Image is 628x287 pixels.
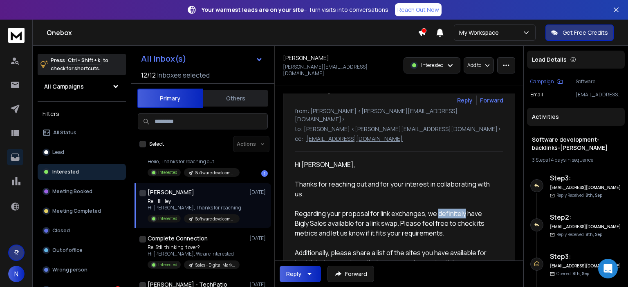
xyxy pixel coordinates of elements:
[141,55,186,63] h1: All Inbox(s)
[158,262,177,268] p: Interested
[38,183,126,200] button: Meeting Booked
[137,89,203,108] button: Primary
[8,28,25,43] img: logo
[249,189,268,196] p: [DATE]
[280,266,321,282] button: Reply
[148,234,208,243] h1: Complete Connection
[421,62,444,69] p: Interested
[38,164,126,180] button: Interested
[585,192,602,198] span: 8th, Sep
[47,28,418,38] h1: Onebox
[397,6,439,14] p: Reach Out Now
[295,160,497,169] div: Hi [PERSON_NAME],
[480,96,503,105] div: Forward
[550,251,621,261] h6: Step 3 :
[203,89,268,107] button: Others
[67,56,101,65] span: Ctrl + Shift + k
[530,91,543,98] p: Email
[158,216,177,222] p: Interested
[530,78,554,85] p: Campaign
[295,125,503,133] p: to: [PERSON_NAME] <[PERSON_NAME][EMAIL_ADDRESS][DOMAIN_NAME]>
[52,188,92,195] p: Meeting Booked
[157,70,210,80] h3: Inboxes selected
[467,62,481,69] p: Add to
[148,158,240,165] p: Hello, Thanks for reaching out.
[283,64,397,77] p: [PERSON_NAME][EMAIL_ADDRESS][DOMAIN_NAME]
[306,135,403,143] p: [EMAIL_ADDRESS][DOMAIN_NAME]
[195,216,235,222] p: Software development-backlinks-[PERSON_NAME]
[286,270,301,278] div: Reply
[148,188,194,196] h1: [PERSON_NAME]
[295,179,497,199] div: Thanks for reaching out and for your interest in collaborating with us.
[550,212,621,222] h6: Step 2 :
[52,208,101,214] p: Meeting Completed
[556,271,589,277] p: Opened
[53,129,76,136] p: All Status
[550,224,621,230] h6: [EMAIL_ADDRESS][DOMAIN_NAME]
[545,24,614,41] button: Get Free Credits
[532,56,567,64] p: Lead Details
[38,108,126,120] h3: Filters
[585,231,602,237] span: 8th, Sep
[459,29,502,37] p: My Workspace
[135,51,269,67] button: All Inbox(s)
[327,266,374,282] button: Forward
[8,266,25,282] button: N
[51,56,108,73] p: Press to check for shortcuts.
[249,235,268,242] p: [DATE]
[141,70,156,80] span: 12 / 12
[556,192,602,198] p: Reply Received
[532,136,620,152] h1: Software development-backlinks-[PERSON_NAME]
[202,6,388,14] p: – Turn visits into conversations
[295,107,503,123] p: from: [PERSON_NAME] <[PERSON_NAME][EMAIL_ADDRESS][DOMAIN_NAME]>
[52,169,79,175] p: Interested
[295,209,497,238] div: Regarding your proposal for link exchanges, we definitely have Bigly Sales available for a link s...
[52,247,83,254] p: Out of office
[149,141,164,147] label: Select
[532,156,548,163] span: 3 Steps
[295,248,497,277] div: Additionally, please share a list of the sites you have available for backlink placements so that...
[148,205,241,211] p: Hi [PERSON_NAME], Thanks for reaching
[457,96,473,105] button: Reply
[195,170,235,176] p: Software development-backlinks-[PERSON_NAME]
[261,170,268,177] div: 1
[195,262,235,268] p: Sales - Digital Marketing Agencies
[556,231,602,238] p: Reply Received
[295,135,303,143] p: cc:
[550,185,621,191] h6: [EMAIL_ADDRESS][DOMAIN_NAME]
[563,29,608,37] p: Get Free Credits
[283,54,329,62] h1: [PERSON_NAME]
[38,78,126,95] button: All Campaigns
[530,78,563,85] button: Campaign
[44,82,84,91] h1: All Campaigns
[148,198,241,205] p: Re: HII Hey
[572,271,589,276] span: 8th, Sep
[158,169,177,176] p: Interested
[550,173,621,183] h6: Step 3 :
[395,3,442,16] a: Reach Out Now
[148,244,240,251] p: Re: Still thinking it over?
[550,263,621,269] h6: [EMAIL_ADDRESS][DOMAIN_NAME]
[38,242,126,258] button: Out of office
[52,227,70,234] p: Closed
[532,157,620,163] div: |
[38,222,126,239] button: Closed
[38,144,126,160] button: Lead
[38,125,126,141] button: All Status
[527,108,625,126] div: Activities
[148,251,240,257] p: Hi [PERSON_NAME], We are interested
[598,259,618,278] div: Open Intercom Messenger
[38,262,126,278] button: Wrong person
[576,78,621,85] p: Software development-backlinks-[PERSON_NAME]
[551,156,593,163] span: 4 days in sequence
[202,6,304,13] strong: Your warmest leads are on your site
[52,267,87,273] p: Wrong person
[576,91,621,98] p: [EMAIL_ADDRESS][DOMAIN_NAME]
[38,203,126,219] button: Meeting Completed
[52,149,64,156] p: Lead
